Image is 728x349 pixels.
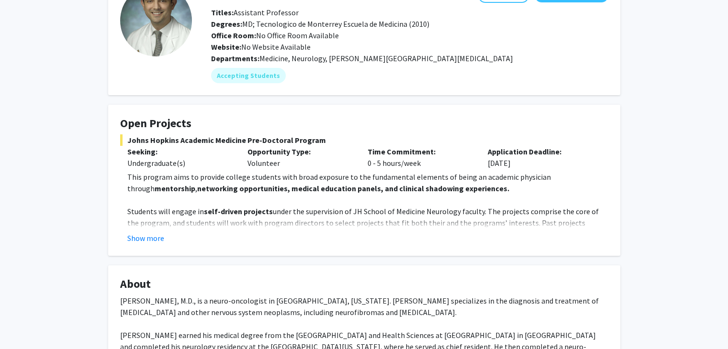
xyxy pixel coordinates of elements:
[211,42,311,52] span: No Website Available
[197,184,509,193] strong: networking opportunities, medical education panels, and clinical shadowing experiences.
[240,146,360,169] div: Volunteer
[127,146,233,157] p: Seeking:
[211,19,242,29] b: Degrees:
[120,134,608,146] span: Johns Hopkins Academic Medicine Pre-Doctoral Program
[481,146,601,169] div: [DATE]
[155,184,195,193] strong: mentorship
[7,306,41,342] iframe: Chat
[211,31,339,40] span: No Office Room Available
[211,31,256,40] b: Office Room:
[360,146,481,169] div: 0 - 5 hours/week
[211,19,429,29] span: MD; Tecnologico de Monterrey Escuela de Medicina (2010)
[127,171,608,194] p: This program aims to provide college students with broad exposure to the fundamental elements of ...
[211,8,299,17] span: Assistant Professor
[368,146,473,157] p: Time Commitment:
[127,157,233,169] div: Undergraduate(s)
[127,206,608,240] p: Students will engage in under the supervision of JH School of Medicine Neurology faculty. The pro...
[259,54,513,63] span: Medicine, Neurology, [PERSON_NAME][GEOGRAPHIC_DATA][MEDICAL_DATA]
[204,207,273,216] strong: self-driven projects
[120,277,608,291] h4: About
[247,146,353,157] p: Opportunity Type:
[211,42,241,52] b: Website:
[211,68,286,83] mat-chip: Accepting Students
[120,117,608,131] h4: Open Projects
[211,8,234,17] b: Titles:
[127,232,164,244] button: Show more
[488,146,594,157] p: Application Deadline:
[211,54,259,63] b: Departments:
